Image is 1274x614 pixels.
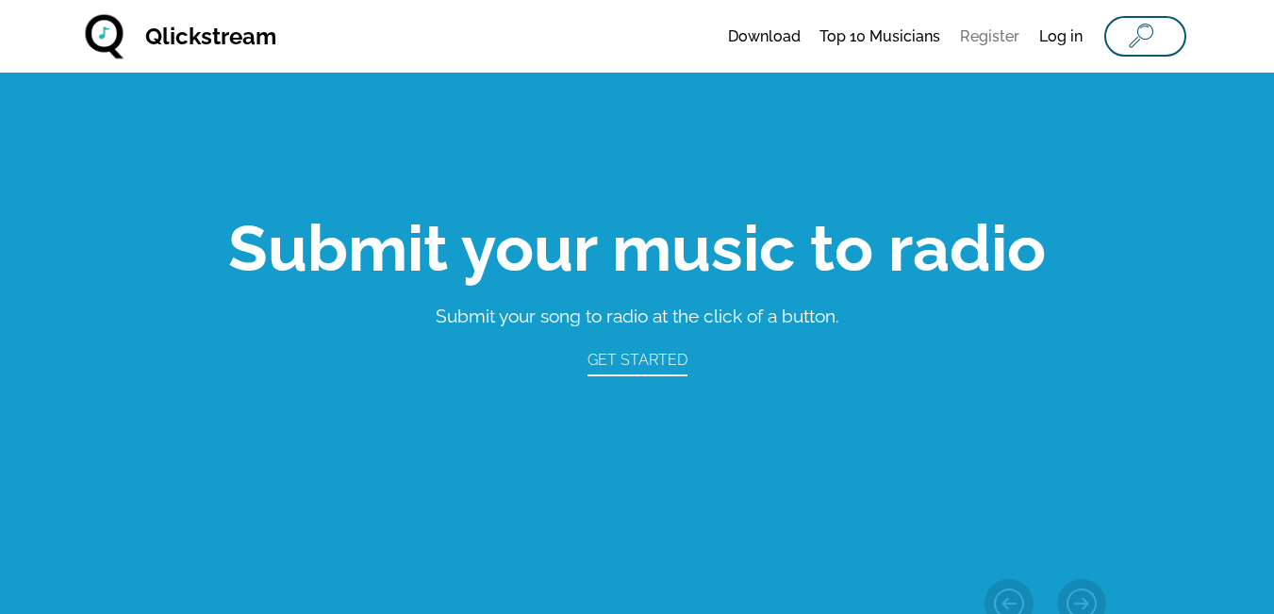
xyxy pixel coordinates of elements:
[960,18,1019,54] a: Register
[728,18,801,54] a: Download
[228,210,1046,286] strong: Submit your music to radio
[587,353,687,383] a: GET STARTED
[128,303,1147,330] p: Submit your song to radio at the click of a button.
[819,18,940,54] a: Top 10 Musicians
[1039,18,1083,54] a: Log in
[145,27,306,45] a: Qlickstream
[75,8,133,65] img: logo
